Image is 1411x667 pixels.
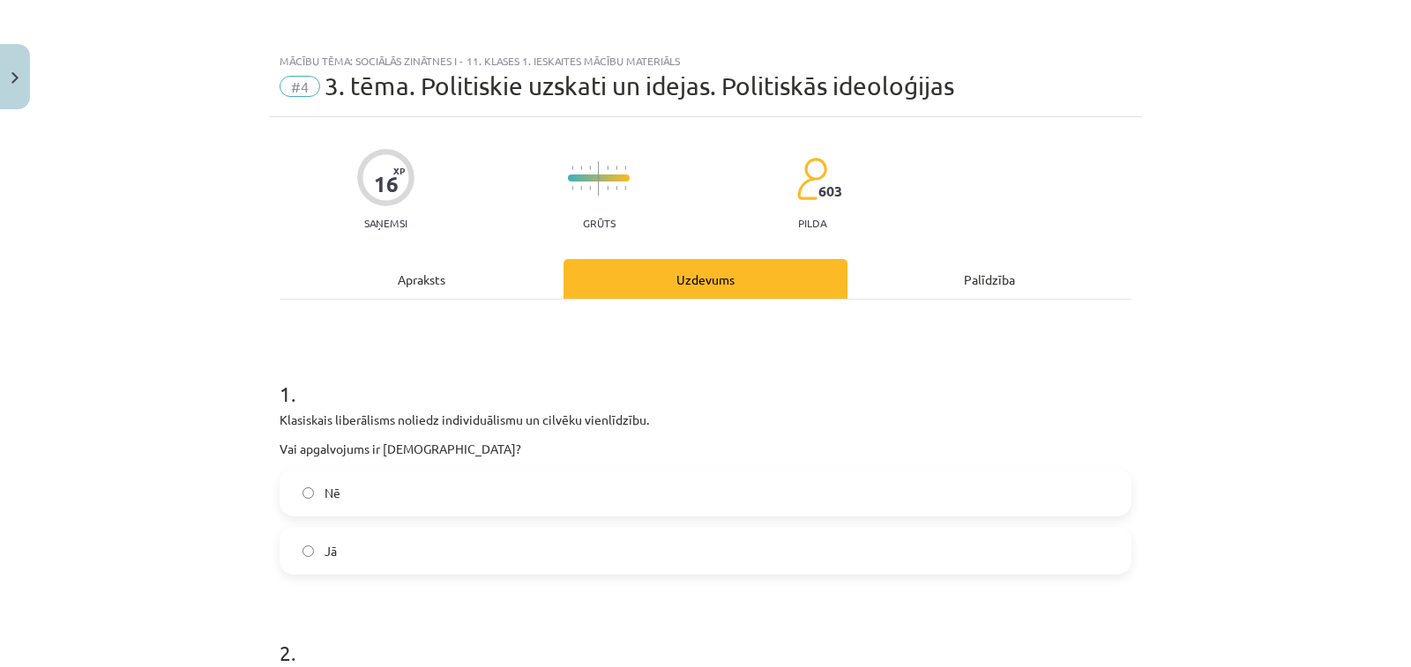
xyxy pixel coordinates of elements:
[796,157,827,201] img: students-c634bb4e5e11cddfef0936a35e636f08e4e9abd3cc4e673bd6f9a4125e45ecb1.svg
[624,186,626,190] img: icon-short-line-57e1e144782c952c97e751825c79c345078a6d821885a25fce030b3d8c18986b.svg
[302,487,314,499] input: Nē
[818,183,842,199] span: 603
[325,542,337,560] span: Jā
[571,166,573,170] img: icon-short-line-57e1e144782c952c97e751825c79c345078a6d821885a25fce030b3d8c18986b.svg
[393,166,405,175] span: XP
[571,186,573,190] img: icon-short-line-57e1e144782c952c97e751825c79c345078a6d821885a25fce030b3d8c18986b.svg
[580,166,582,170] img: icon-short-line-57e1e144782c952c97e751825c79c345078a6d821885a25fce030b3d8c18986b.svg
[616,166,617,170] img: icon-short-line-57e1e144782c952c97e751825c79c345078a6d821885a25fce030b3d8c18986b.svg
[280,440,1131,458] p: Vai apgalvojums ir [DEMOGRAPHIC_DATA]?
[11,72,19,84] img: icon-close-lesson-0947bae3869378f0d4975bcd49f059093ad1ed9edebbc8119c70593378902aed.svg
[374,172,399,196] div: 16
[607,186,608,190] img: icon-short-line-57e1e144782c952c97e751825c79c345078a6d821885a25fce030b3d8c18986b.svg
[583,217,616,229] p: Grūts
[607,166,608,170] img: icon-short-line-57e1e144782c952c97e751825c79c345078a6d821885a25fce030b3d8c18986b.svg
[325,71,954,100] span: 3. tēma. Politiskie uzskati un idejas. Politiskās ideoloģijas
[798,217,826,229] p: pilda
[589,186,591,190] img: icon-short-line-57e1e144782c952c97e751825c79c345078a6d821885a25fce030b3d8c18986b.svg
[280,411,1131,429] p: Klasiskais liberālisms noliedz individuālismu un cilvēku vienlīdzību.
[280,351,1131,405] h1: 1 .
[280,259,564,299] div: Apraksts
[616,186,617,190] img: icon-short-line-57e1e144782c952c97e751825c79c345078a6d821885a25fce030b3d8c18986b.svg
[357,217,414,229] p: Saņemsi
[280,55,1131,67] div: Mācību tēma: Sociālās zinātnes i - 11. klases 1. ieskaites mācību materiāls
[564,259,847,299] div: Uzdevums
[624,166,626,170] img: icon-short-line-57e1e144782c952c97e751825c79c345078a6d821885a25fce030b3d8c18986b.svg
[280,76,320,97] span: #4
[580,186,582,190] img: icon-short-line-57e1e144782c952c97e751825c79c345078a6d821885a25fce030b3d8c18986b.svg
[598,161,600,196] img: icon-long-line-d9ea69661e0d244f92f715978eff75569469978d946b2353a9bb055b3ed8787d.svg
[325,484,340,502] span: Nē
[589,166,591,170] img: icon-short-line-57e1e144782c952c97e751825c79c345078a6d821885a25fce030b3d8c18986b.svg
[847,259,1131,299] div: Palīdzība
[280,610,1131,664] h1: 2 .
[302,545,314,557] input: Jā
